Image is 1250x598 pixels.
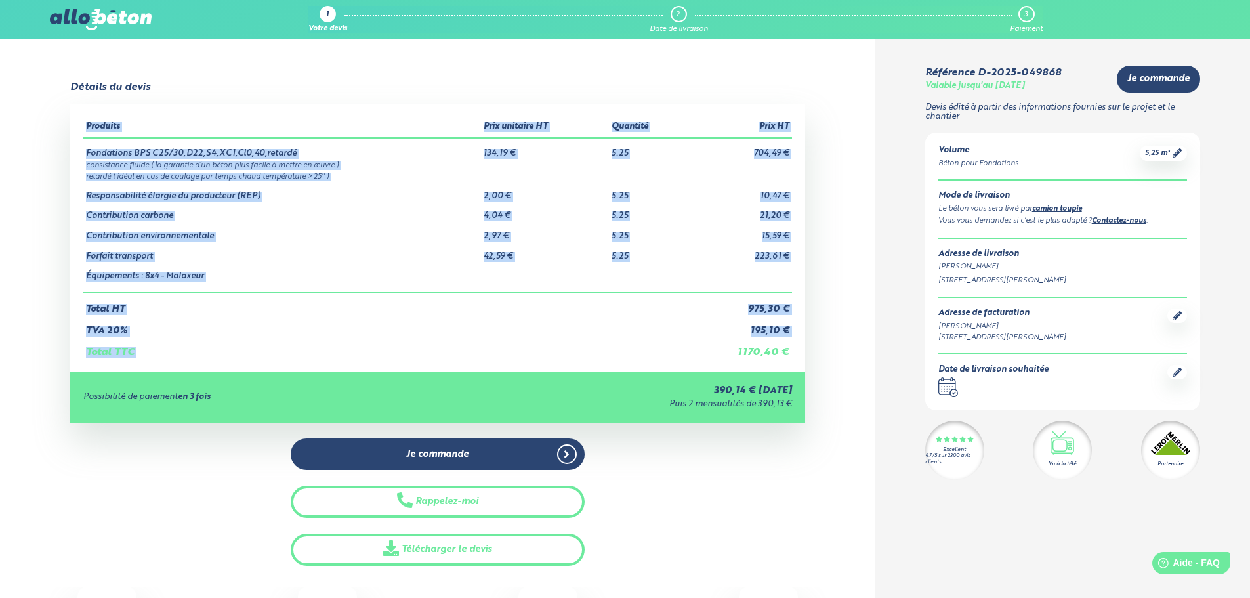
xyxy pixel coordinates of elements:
[83,221,481,242] td: Contribution environnementale
[609,221,686,242] td: 5.25
[938,191,1187,201] div: Mode de livraison
[83,261,481,293] td: Équipements : 8x4 - Malaxeur
[1157,460,1183,468] div: Partenaire
[609,181,686,202] td: 5.25
[925,67,1061,79] div: Référence D-2025-049868
[481,221,609,242] td: 2,97 €
[83,170,792,181] td: retardé ( idéal en cas de coulage par temps chaud température > 25° )
[70,81,150,93] div: Détails du devis
[308,6,347,33] a: 1 Votre devis
[326,11,329,20] div: 1
[609,138,686,159] td: 5.25
[609,117,686,138] th: Quantité
[1010,6,1043,33] a: 3 Paiement
[1117,66,1200,93] a: Je commande
[938,158,1018,169] div: Béton pour Fondations
[83,117,481,138] th: Produits
[178,393,211,401] strong: en 3 fois
[938,321,1066,332] div: [PERSON_NAME]
[308,25,347,33] div: Votre devis
[938,215,1187,227] div: Vous vous demandez si c’est le plus adapté ? .
[938,249,1187,259] div: Adresse de livraison
[925,81,1025,91] div: Valable jusqu'au [DATE]
[609,201,686,221] td: 5.25
[50,9,151,30] img: allobéton
[481,201,609,221] td: 4,04 €
[650,6,708,33] a: 2 Date de livraison
[938,365,1049,375] div: Date de livraison souhaitée
[83,293,687,315] td: Total HT
[83,159,792,170] td: consistance fluide ( la garantie d’un béton plus facile à mettre en œuvre )
[609,242,686,262] td: 5.25
[686,242,791,262] td: 223,61 €
[938,309,1066,318] div: Adresse de facturation
[686,181,791,202] td: 10,47 €
[291,438,585,471] a: Je commande
[444,385,792,396] div: 390,14 € [DATE]
[291,486,585,518] button: Rappelez-moi
[1092,217,1146,224] a: Contactez-nous
[481,117,609,138] th: Prix unitaire HT
[686,221,791,242] td: 15,59 €
[1032,205,1082,213] a: camion toupie
[938,203,1187,215] div: Le béton vous sera livré par
[444,400,792,410] div: Puis 2 mensualités de 390,13 €
[83,242,481,262] td: Forfait transport
[938,275,1187,286] div: [STREET_ADDRESS][PERSON_NAME]
[83,393,444,402] div: Possibilité de paiement
[676,11,680,19] div: 2
[925,453,984,465] div: 4.7/5 sur 2300 avis clients
[83,315,687,337] td: TVA 20%
[291,534,585,566] a: Télécharger le devis
[83,201,481,221] td: Contribution carbone
[1133,547,1236,584] iframe: Help widget launcher
[943,447,966,453] div: Excellent
[938,332,1066,343] div: [STREET_ADDRESS][PERSON_NAME]
[1024,11,1028,19] div: 3
[686,117,791,138] th: Prix HT
[925,103,1200,122] p: Devis édité à partir des informations fournies sur le projet et le chantier
[686,315,791,337] td: 195,10 €
[686,201,791,221] td: 21,20 €
[686,138,791,159] td: 704,49 €
[481,138,609,159] td: 134,19 €
[1010,25,1043,33] div: Paiement
[481,181,609,202] td: 2,00 €
[406,449,469,460] span: Je commande
[481,242,609,262] td: 42,59 €
[938,261,1187,272] div: [PERSON_NAME]
[83,181,481,202] td: Responsabilité élargie du producteur (REP)
[938,146,1018,156] div: Volume
[686,293,791,315] td: 975,30 €
[686,336,791,358] td: 1 170,40 €
[1127,74,1190,85] span: Je commande
[83,138,481,159] td: Fondations BPS C25/30,D22,S4,XC1,Cl0,40,retardé
[83,336,687,358] td: Total TTC
[650,25,708,33] div: Date de livraison
[1049,460,1076,468] div: Vu à la télé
